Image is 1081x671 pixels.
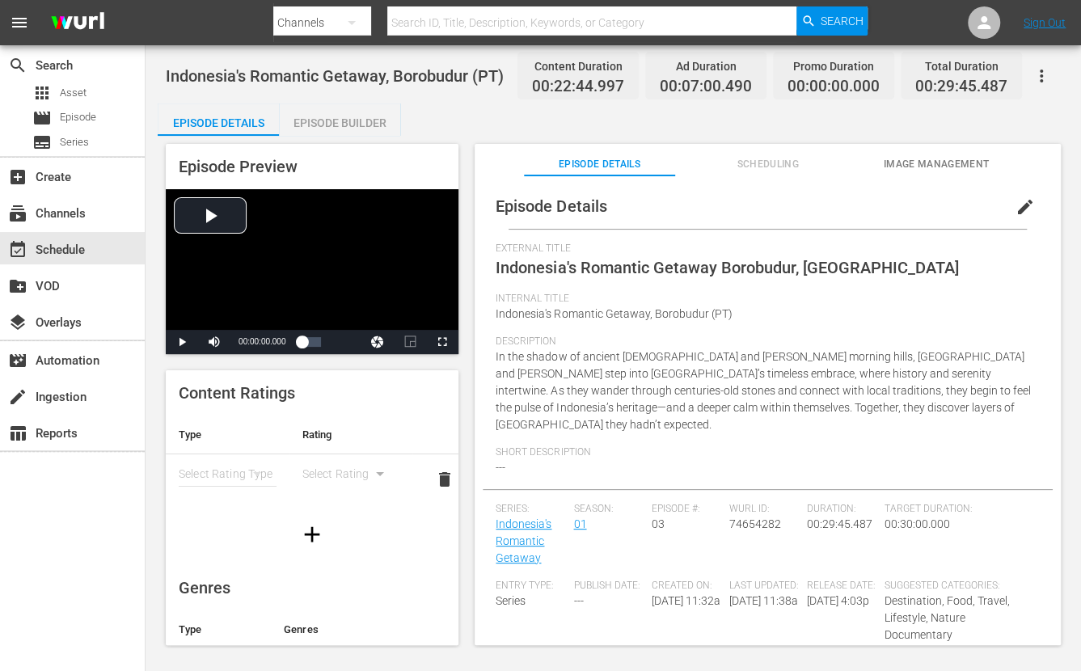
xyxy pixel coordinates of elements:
[915,55,1007,78] div: Total Duration
[728,517,780,530] span: 74654282
[807,580,876,593] span: Release Date:
[435,470,454,489] span: delete
[807,503,876,516] span: Duration:
[166,66,504,86] span: Indonesia's Romantic Getaway, Borobudur (PT)
[885,517,950,530] span: 00:30:00.000
[425,460,464,499] button: delete
[302,337,321,347] div: Progress Bar
[496,594,526,607] span: Series
[524,156,675,173] span: Episode Details
[60,85,87,101] span: Asset
[496,335,1032,348] span: Description
[692,156,843,173] span: Scheduling
[496,293,1032,306] span: Internal Title
[32,108,52,128] span: Episode
[660,55,752,78] div: Ad Duration
[496,503,565,516] span: Series:
[426,330,458,354] button: Fullscreen
[532,78,624,96] span: 00:22:44.997
[239,337,285,346] span: 00:00:00.000
[1006,188,1045,226] button: edit
[885,503,1032,516] span: Target Duration:
[651,517,664,530] span: 03
[496,196,606,216] span: Episode Details
[158,103,279,142] div: Episode Details
[198,330,230,354] button: Mute
[496,461,505,474] span: ---
[651,594,720,607] span: [DATE] 11:32a
[496,307,732,320] span: Indonesia's Romantic Getaway, Borobudur (PT)
[807,594,869,607] span: [DATE] 4:03p
[915,78,1007,96] span: 00:29:45.487
[496,446,1032,459] span: Short Description
[279,103,400,142] div: Episode Builder
[573,580,643,593] span: Publish Date:
[179,383,295,403] span: Content Ratings
[651,503,720,516] span: Episode #:
[496,350,1030,431] span: In the shadow of ancient [DEMOGRAPHIC_DATA] and [PERSON_NAME] morning hills, [GEOGRAPHIC_DATA] an...
[573,517,586,530] a: 01
[271,610,408,649] th: Genres
[279,103,400,136] button: Episode Builder
[885,580,1032,593] span: Suggested Categories:
[532,55,624,78] div: Content Duration
[361,330,394,354] button: Jump To Time
[8,313,27,332] span: Overlays
[796,6,868,36] button: Search
[60,134,89,150] span: Series
[8,240,27,260] span: Schedule
[166,330,198,354] button: Play
[1024,16,1066,29] a: Sign Out
[179,578,230,597] span: Genres
[158,103,279,136] button: Episode Details
[860,156,1011,173] span: Image Management
[788,78,880,96] span: 00:00:00.000
[8,387,27,407] span: Ingestion
[32,83,52,103] span: Asset
[166,416,289,454] th: Type
[32,133,52,152] span: Series
[788,55,880,78] div: Promo Duration
[573,594,583,607] span: ---
[166,189,458,354] div: Video Player
[39,4,116,42] img: ans4CAIJ8jUAAAAAAAAAAAAAAAAAAAAAAAAgQb4GAAAAAAAAAAAAAAAAAAAAAAAAJMjXAAAAAAAAAAAAAAAAAAAAAAAAgAT5G...
[496,258,958,277] span: Indonesia's Romantic Getaway Borobudur, [GEOGRAPHIC_DATA]
[1016,197,1035,217] span: edit
[660,78,752,96] span: 00:07:00.490
[651,580,720,593] span: Created On:
[8,167,27,187] span: Create
[496,243,1032,255] span: External Title
[728,580,798,593] span: Last Updated:
[10,13,29,32] span: menu
[60,109,96,125] span: Episode
[289,416,413,454] th: Rating
[728,503,798,516] span: Wurl ID:
[821,6,864,36] span: Search
[394,330,426,354] button: Picture-in-Picture
[8,276,27,296] span: VOD
[573,503,643,516] span: Season:
[179,157,298,176] span: Episode Preview
[166,416,458,504] table: simple table
[885,594,1010,641] span: Destination, Food, Travel, Lifestyle, Nature Documentary
[807,517,872,530] span: 00:29:45.487
[8,351,27,370] span: Automation
[166,610,271,649] th: Type
[496,517,551,564] a: Indonesia's Romantic Getaway
[8,204,27,223] span: Channels
[8,424,27,443] span: Reports
[496,580,565,593] span: Entry Type:
[728,594,797,607] span: [DATE] 11:38a
[8,56,27,75] span: Search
